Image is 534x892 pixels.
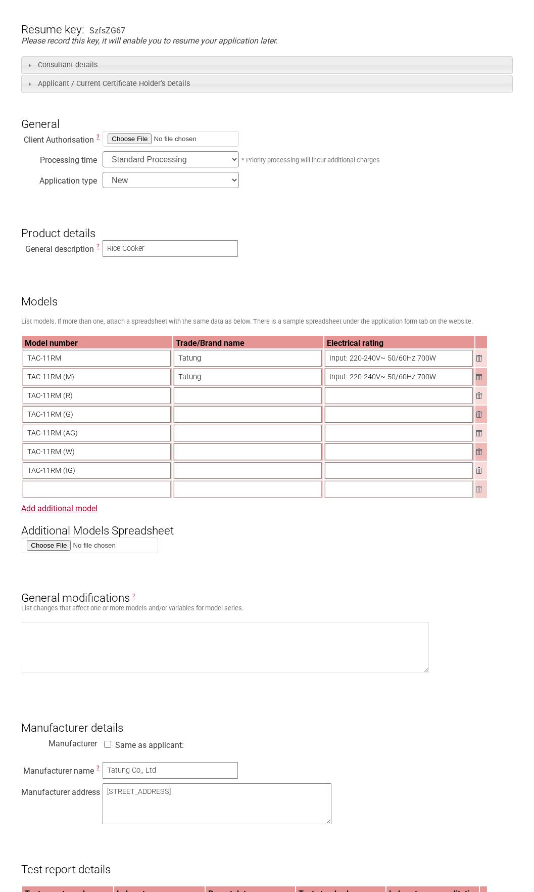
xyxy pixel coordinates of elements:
[21,318,473,325] small: List models. If more than one, attach a spreadsheet with the same data as below. There is a sampl...
[173,336,323,348] th: Trade/Brand name
[476,449,482,455] img: Remove
[476,467,482,474] img: Remove
[21,132,97,143] div: Client Authorisation
[21,604,244,612] small: List changes that affect one or more models and/or variables for model series.
[21,736,97,746] div: Manufacturer
[21,764,97,774] div: Manufacturer name
[21,56,512,74] h3: Consultant details
[324,336,474,348] th: Electrical rating
[22,336,172,348] th: Model number
[476,486,482,493] img: Remove
[21,153,97,163] div: Processing time
[96,133,100,141] span: Consultants must upload a copy of the Letter of Authorisation and Terms, Conditions and Obligatio...
[115,740,184,750] label: Same as applicant:
[89,26,125,35] div: SzfsZG67
[96,765,100,772] span: This is the name of the manufacturer of the electrical product to be approved.
[476,411,482,418] img: Remove
[241,156,380,164] small: * Priority processing will incur additional charges
[21,278,512,308] h3: Models
[21,704,512,734] h3: Manufacturer details
[476,392,482,399] img: Remove
[21,845,512,876] h3: Test report details
[476,374,482,380] img: Remove
[21,75,512,93] h3: Applicant / Current Certificate Holder’s Details
[21,36,277,46] em: Please record this key, it will enable you to resume your application later.
[476,430,482,436] img: Remove
[476,355,482,362] img: Remove
[132,593,135,600] span: General Modifications are changes that affect one or more models. E.g. Alternative brand names or...
[21,785,97,795] div: Manufacturer address
[21,101,512,131] h3: General
[21,173,97,184] div: Application type
[21,209,512,240] h3: Product details
[21,507,512,537] h3: Additional Models Spreadsheet
[21,242,97,252] div: General description
[96,243,100,250] span: This is a description of the “type” of electrical equipment being more specific than the Regulato...
[21,574,512,605] h3: General modifications
[21,504,98,513] a: Add additional model
[21,6,84,36] h3: Resume key:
